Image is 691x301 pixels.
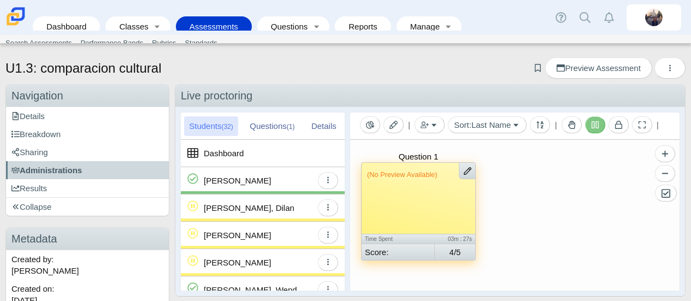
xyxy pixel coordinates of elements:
[367,170,438,179] small: (No Preview Available)
[441,16,456,37] a: Toggle expanded
[11,202,51,211] span: Collapse
[448,116,527,133] button: Sort:Last Name
[418,234,472,244] div: 03m : 27s
[4,5,27,28] img: Carmen School of Science & Technology
[6,125,169,143] a: Breakdown
[6,198,169,216] a: Collapse
[654,57,686,79] button: More options
[402,16,441,37] a: Manage
[38,16,95,37] a: Dashboard
[181,16,246,37] a: Assessments
[6,161,169,179] a: Administrations
[147,35,180,51] a: Rubrics
[245,116,299,136] div: Questions
[1,35,76,51] a: Search Assessments
[111,16,149,37] a: Classes
[221,123,233,131] small: (32)
[657,120,659,129] span: |
[11,166,82,175] span: Administrations
[263,16,309,37] a: Questions
[6,107,169,125] a: Details
[361,151,476,162] div: Question 1
[554,120,557,129] span: |
[365,234,418,244] div: Time Spent
[365,244,434,260] div: Score:
[340,16,386,37] a: Reports
[175,85,685,107] div: Live proctoring
[204,194,294,221] div: [PERSON_NAME], Dilan
[597,5,621,29] a: Alerts
[11,111,45,121] span: Details
[184,116,238,136] div: Students
[306,116,341,136] div: Details
[6,143,169,161] a: Sharing
[150,16,165,37] a: Toggle expanded
[360,116,380,133] button: Toggle Reporting
[6,250,169,280] div: Created by: [PERSON_NAME]
[11,129,61,139] span: Breakdown
[204,140,244,167] div: Dashboard
[408,120,410,129] span: |
[76,35,147,51] a: Performance Bands
[5,59,161,78] h1: U1.3: comparacion cultural
[557,63,640,73] span: Preview Assessment
[11,147,48,157] span: Sharing
[434,244,475,261] div: 4/5
[533,63,543,73] a: Add bookmark
[309,16,324,37] a: Toggle expanded
[645,9,663,26] img: britta.barnhart.NdZ84j
[4,20,27,29] a: Carmen School of Science & Technology
[11,184,47,193] span: Results
[6,228,169,250] h3: Metadata
[627,4,681,31] a: britta.barnhart.NdZ84j
[11,90,63,102] span: Navigation
[471,120,511,129] span: Last Name
[6,179,169,197] a: Results
[545,57,652,79] a: Preview Assessment
[287,123,295,131] small: (1)
[204,249,271,276] div: [PERSON_NAME]
[180,35,221,51] a: Standards
[204,222,271,249] div: [PERSON_NAME]
[204,167,271,194] div: [PERSON_NAME]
